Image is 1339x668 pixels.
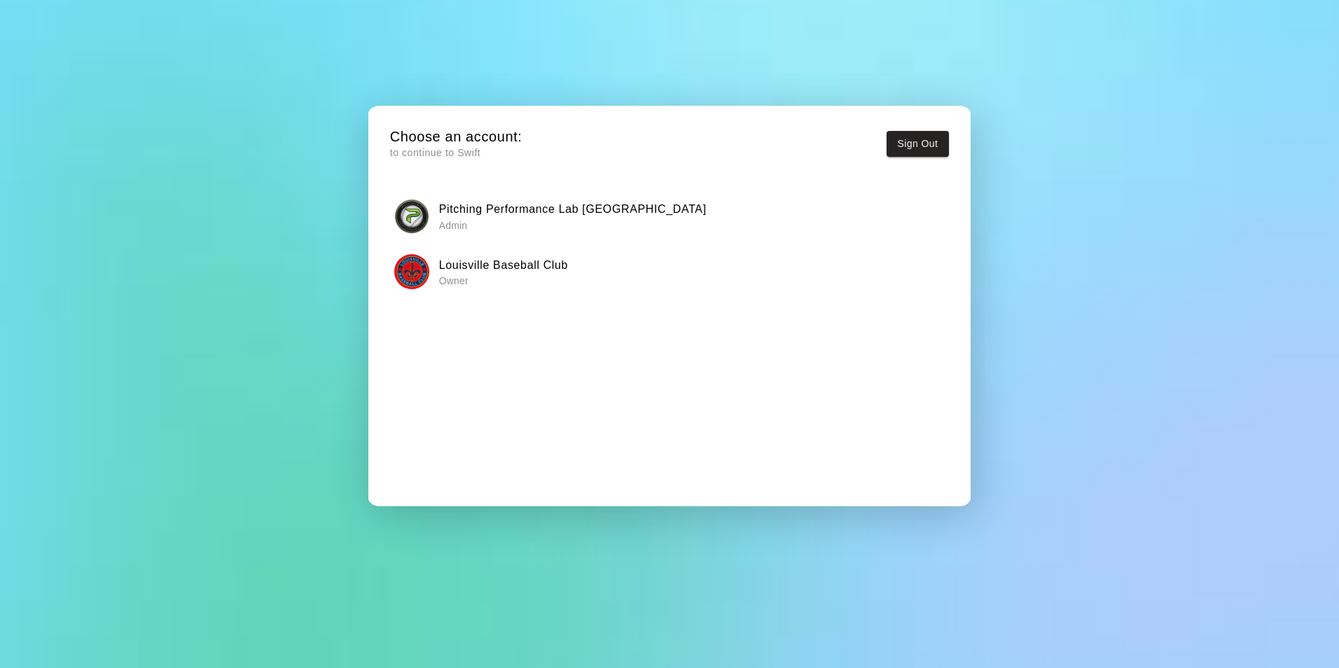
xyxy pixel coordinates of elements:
button: Sign Out [887,131,950,157]
img: Pitching Performance Lab Louisville [394,199,429,234]
img: Louisville Baseball Club [394,254,429,289]
h6: Louisville Baseball Club [439,256,568,274]
h5: Choose an account: [390,127,522,146]
p: Admin [439,218,707,232]
button: Louisville Baseball ClubLouisville Baseball Club Owner [390,250,949,294]
button: Pitching Performance Lab LouisvillePitching Performance Lab [GEOGRAPHIC_DATA] Admin [390,194,949,238]
p: Owner [439,274,568,288]
p: to continue to Swift [390,146,522,160]
h6: Pitching Performance Lab [GEOGRAPHIC_DATA] [439,200,707,218]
